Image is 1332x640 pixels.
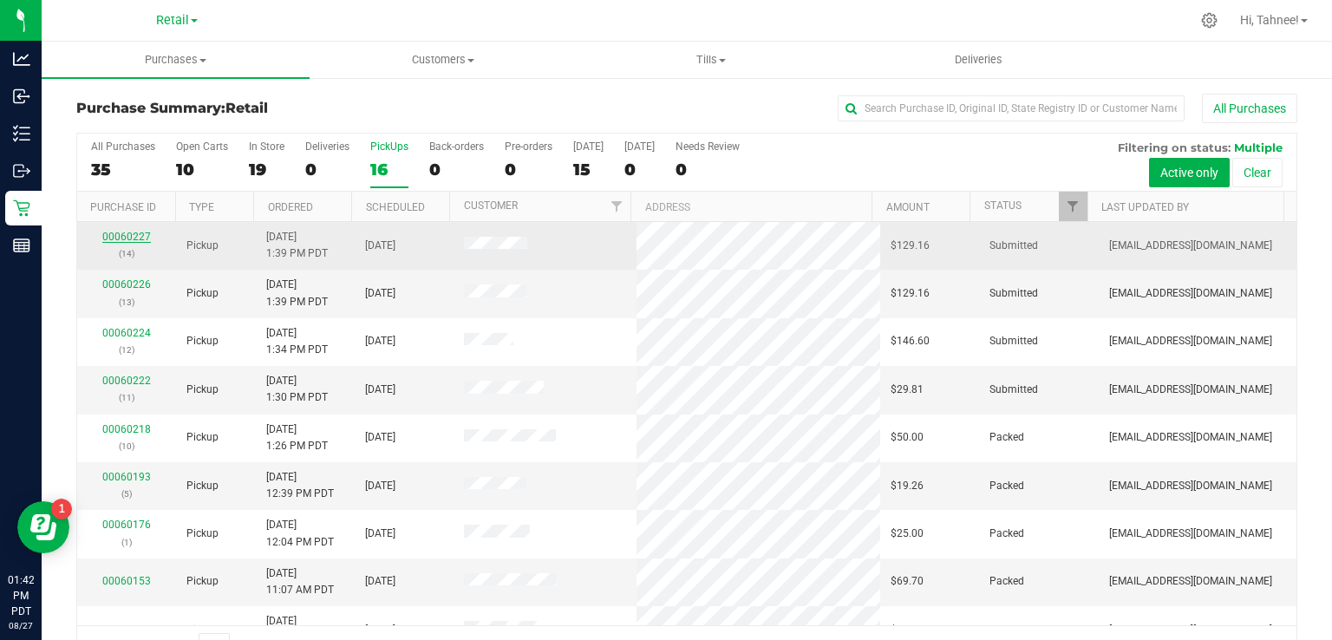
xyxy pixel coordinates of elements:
[505,140,552,153] div: Pre-orders
[891,478,924,494] span: $19.26
[266,421,328,454] span: [DATE] 1:26 PM PDT
[102,519,151,531] a: 00060176
[429,160,484,180] div: 0
[464,199,518,212] a: Customer
[891,285,930,302] span: $129.16
[51,499,72,519] iframe: Resource center unread badge
[88,389,166,406] p: (11)
[676,160,740,180] div: 0
[91,160,155,180] div: 35
[266,325,328,358] span: [DATE] 1:34 PM PDT
[891,622,924,638] span: $44.00
[186,573,219,590] span: Pickup
[989,478,1024,494] span: Packed
[429,140,484,153] div: Back-orders
[266,229,328,262] span: [DATE] 1:39 PM PDT
[676,140,740,153] div: Needs Review
[365,622,395,638] span: [DATE]
[13,50,30,68] inline-svg: Analytics
[266,277,328,310] span: [DATE] 1:39 PM PDT
[13,237,30,254] inline-svg: Reports
[91,140,155,153] div: All Purchases
[624,160,655,180] div: 0
[845,42,1113,78] a: Deliveries
[1109,382,1272,398] span: [EMAIL_ADDRESS][DOMAIN_NAME]
[102,375,151,387] a: 00060222
[365,429,395,446] span: [DATE]
[225,100,268,116] span: Retail
[249,140,284,153] div: In Store
[310,42,578,78] a: Customers
[186,526,219,542] span: Pickup
[266,565,334,598] span: [DATE] 11:07 AM PDT
[13,162,30,180] inline-svg: Outbound
[1109,478,1272,494] span: [EMAIL_ADDRESS][DOMAIN_NAME]
[891,526,924,542] span: $25.00
[891,573,924,590] span: $69.70
[886,201,930,213] a: Amount
[42,42,310,78] a: Purchases
[88,294,166,310] p: (13)
[1109,573,1272,590] span: [EMAIL_ADDRESS][DOMAIN_NAME]
[266,517,334,550] span: [DATE] 12:04 PM PDT
[305,160,349,180] div: 0
[102,327,151,339] a: 00060224
[8,619,34,632] p: 08/27
[989,238,1038,254] span: Submitted
[838,95,1185,121] input: Search Purchase ID, Original ID, State Registry ID or Customer Name...
[365,573,395,590] span: [DATE]
[305,140,349,153] div: Deliveries
[1059,192,1087,221] a: Filter
[17,501,69,553] iframe: Resource center
[186,382,219,398] span: Pickup
[268,201,313,213] a: Ordered
[891,429,924,446] span: $50.00
[989,333,1038,349] span: Submitted
[186,622,219,638] span: Pickup
[578,52,844,68] span: Tills
[989,573,1024,590] span: Packed
[1109,238,1272,254] span: [EMAIL_ADDRESS][DOMAIN_NAME]
[1109,526,1272,542] span: [EMAIL_ADDRESS][DOMAIN_NAME]
[1232,158,1283,187] button: Clear
[102,278,151,291] a: 00060226
[88,486,166,502] p: (5)
[189,201,214,213] a: Type
[1202,94,1297,123] button: All Purchases
[102,231,151,243] a: 00060227
[249,160,284,180] div: 19
[90,201,156,213] a: Purchase ID
[88,245,166,262] p: (14)
[891,333,930,349] span: $146.60
[989,622,1024,638] span: Packed
[365,238,395,254] span: [DATE]
[186,285,219,302] span: Pickup
[42,52,310,68] span: Purchases
[989,526,1024,542] span: Packed
[573,160,604,180] div: 15
[370,160,408,180] div: 16
[624,140,655,153] div: [DATE]
[505,160,552,180] div: 0
[186,478,219,494] span: Pickup
[1109,285,1272,302] span: [EMAIL_ADDRESS][DOMAIN_NAME]
[602,192,630,221] a: Filter
[176,140,228,153] div: Open Carts
[1101,201,1189,213] a: Last Updated By
[13,199,30,217] inline-svg: Retail
[8,572,34,619] p: 01:42 PM PDT
[1109,622,1272,638] span: [EMAIL_ADDRESS][DOMAIN_NAME]
[365,333,395,349] span: [DATE]
[989,382,1038,398] span: Submitted
[1234,140,1283,154] span: Multiple
[1109,429,1272,446] span: [EMAIL_ADDRESS][DOMAIN_NAME]
[310,52,577,68] span: Customers
[186,333,219,349] span: Pickup
[365,526,395,542] span: [DATE]
[1109,333,1272,349] span: [EMAIL_ADDRESS][DOMAIN_NAME]
[1198,12,1220,29] div: Manage settings
[13,125,30,142] inline-svg: Inventory
[365,285,395,302] span: [DATE]
[1240,13,1299,27] span: Hi, Tahnee!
